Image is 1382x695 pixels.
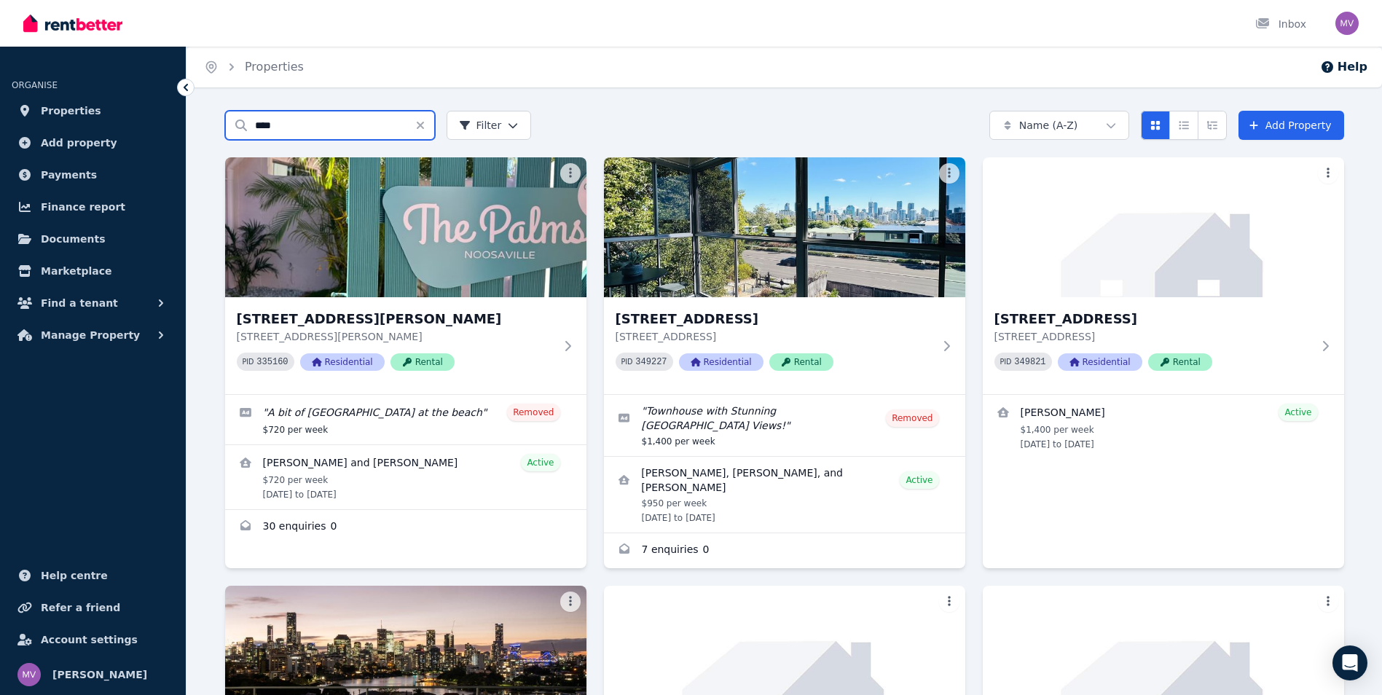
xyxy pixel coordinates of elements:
button: Filter [447,111,532,140]
span: Manage Property [41,326,140,344]
span: Name (A-Z) [1019,118,1078,133]
span: Finance report [41,198,125,216]
a: Edit listing: A bit of Palm Springs at the beach [225,395,586,444]
a: Help centre [12,561,174,590]
a: View details for William Juul Stensrud [983,395,1344,459]
button: Card view [1141,111,1170,140]
button: More options [939,592,959,612]
span: Help centre [41,567,108,584]
a: Edit listing: Townhouse with Stunning Brisbane City Views! [604,395,965,456]
button: More options [1318,592,1338,612]
img: Marisa Vecchio [1335,12,1359,35]
button: Clear search [415,111,435,140]
img: 2 Heath Street, East Brisbane [983,157,1344,297]
code: 349227 [635,357,667,367]
a: Enquiries for 1/115 Lytton Road, East Brisbane [604,533,965,568]
button: Expanded list view [1198,111,1227,140]
h3: [STREET_ADDRESS][PERSON_NAME] [237,309,554,329]
a: 1/115 Lytton Road, East Brisbane[STREET_ADDRESS][STREET_ADDRESS]PID 349227ResidentialRental [604,157,965,394]
span: Refer a friend [41,599,120,616]
span: Residential [679,353,763,371]
a: Finance report [12,192,174,221]
a: Account settings [12,625,174,654]
button: More options [939,163,959,184]
span: Properties [41,102,101,119]
button: Compact list view [1169,111,1198,140]
span: Documents [41,230,106,248]
a: View details for Jishnu Ratneshwar, Aditya Namdeo, and Jeemit Negandhi [604,457,965,533]
small: PID [621,358,633,366]
a: Marketplace [12,256,174,286]
code: 335160 [256,357,288,367]
a: Enquiries for 1/18 Elizabeth Street, Noosaville [225,510,586,545]
span: Rental [390,353,455,371]
p: [STREET_ADDRESS][PERSON_NAME] [237,329,554,344]
span: Marketplace [41,262,111,280]
a: Add Property [1238,111,1344,140]
span: Rental [769,353,833,371]
button: Help [1320,58,1367,76]
img: Marisa Vecchio [17,663,41,686]
span: Find a tenant [41,294,118,312]
p: [STREET_ADDRESS] [994,329,1312,344]
span: Rental [1148,353,1212,371]
p: [STREET_ADDRESS] [616,329,933,344]
div: Inbox [1255,17,1306,31]
button: Find a tenant [12,288,174,318]
div: Open Intercom Messenger [1332,645,1367,680]
a: Documents [12,224,174,254]
span: Account settings [41,631,138,648]
a: Properties [12,96,174,125]
code: 349821 [1014,357,1045,367]
h3: [STREET_ADDRESS] [994,309,1312,329]
img: RentBetter [23,12,122,34]
small: PID [1000,358,1012,366]
small: PID [243,358,254,366]
span: ORGANISE [12,80,58,90]
button: More options [1318,163,1338,184]
span: [PERSON_NAME] [52,666,147,683]
a: 1/18 Elizabeth Street, Noosaville[STREET_ADDRESS][PERSON_NAME][STREET_ADDRESS][PERSON_NAME]PID 33... [225,157,586,394]
a: View details for Annabel Watson and Dillon Shenton [225,445,586,509]
button: More options [560,592,581,612]
button: More options [560,163,581,184]
span: Residential [300,353,385,371]
a: 2 Heath Street, East Brisbane[STREET_ADDRESS][STREET_ADDRESS]PID 349821ResidentialRental [983,157,1344,394]
a: Refer a friend [12,593,174,622]
h3: [STREET_ADDRESS] [616,309,933,329]
img: 1/115 Lytton Road, East Brisbane [604,157,965,297]
span: Add property [41,134,117,152]
a: Add property [12,128,174,157]
img: 1/18 Elizabeth Street, Noosaville [225,157,586,297]
nav: Breadcrumb [187,47,321,87]
a: Payments [12,160,174,189]
button: Name (A-Z) [989,111,1129,140]
a: Properties [245,60,304,74]
span: Filter [459,118,502,133]
span: Residential [1058,353,1142,371]
span: Payments [41,166,97,184]
button: Manage Property [12,321,174,350]
div: View options [1141,111,1227,140]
